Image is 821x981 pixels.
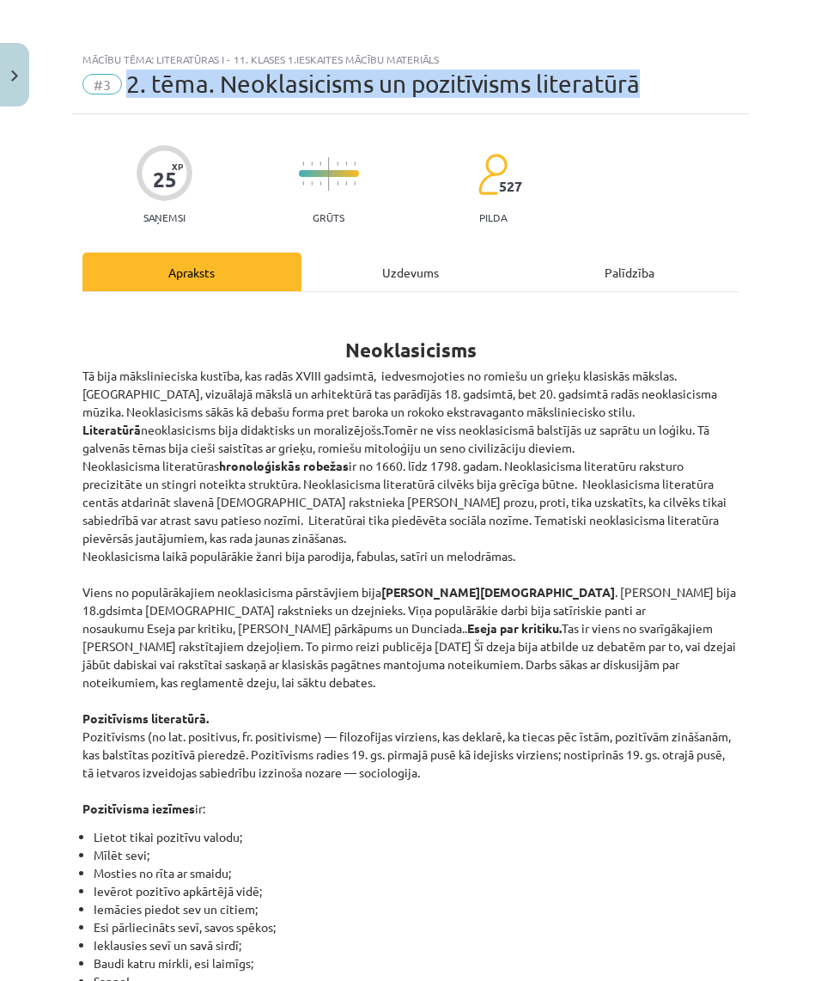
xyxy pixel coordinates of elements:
[345,338,477,363] strong: Neoklasicisms
[11,70,18,82] img: icon-close-lesson-0947bae3869378f0d4975bcd49f059093ad1ed9edebbc8119c70593378902aed.svg
[354,181,356,186] img: icon-short-line-57e1e144782c952c97e751825c79c345078a6d821885a25fce030b3d8c18986b.svg
[301,253,520,291] div: Uzdevums
[302,161,304,166] img: icon-short-line-57e1e144782c952c97e751825c79c345078a6d821885a25fce030b3d8c18986b.svg
[345,161,347,166] img: icon-short-line-57e1e144782c952c97e751825c79c345078a6d821885a25fce030b3d8c18986b.svg
[94,918,739,936] li: Esi pārliecināts sevī, savos spēkos;
[94,936,739,954] li: Ieklausies sevī un savā sirdī;
[479,211,507,223] p: pilda
[328,157,330,191] img: icon-long-line-d9ea69661e0d244f92f715978eff75569469978d946b2353a9bb055b3ed8787d.svg
[319,161,321,166] img: icon-short-line-57e1e144782c952c97e751825c79c345078a6d821885a25fce030b3d8c18986b.svg
[313,211,344,223] p: Grūts
[82,367,739,818] p: Tā bija mākslinieciska kustība, kas radās XVIII gadsimtā, iedvesmojoties no romiešu un grieķu kla...
[337,181,338,186] img: icon-short-line-57e1e144782c952c97e751825c79c345078a6d821885a25fce030b3d8c18986b.svg
[219,458,349,473] strong: hronoloģiskās robežas
[82,710,209,726] strong: Pozitīvisms literatūrā.
[94,954,739,972] li: Baudi katru mirkli, esi laimīgs;
[82,253,301,291] div: Apraksts
[381,584,615,600] strong: [PERSON_NAME][DEMOGRAPHIC_DATA]
[126,70,640,98] span: 2. tēma. Neoklasicisms un pozitīvisms literatūrā
[499,179,522,194] span: 527
[345,181,347,186] img: icon-short-line-57e1e144782c952c97e751825c79c345078a6d821885a25fce030b3d8c18986b.svg
[153,168,177,192] div: 25
[137,211,192,223] p: Saņemsi
[302,181,304,186] img: icon-short-line-57e1e144782c952c97e751825c79c345078a6d821885a25fce030b3d8c18986b.svg
[94,882,739,900] li: Ievērot pozitīvo apkārtējā vidē;
[82,422,141,437] strong: Literatūrā
[94,828,739,846] li: Lietot tikai pozitīvu valodu;
[94,864,739,882] li: Mosties no rīta ar smaidu;
[82,53,739,65] div: Mācību tēma: Literatūras i - 11. klases 1.ieskaites mācību materiāls
[172,161,183,171] span: XP
[311,181,313,186] img: icon-short-line-57e1e144782c952c97e751825c79c345078a6d821885a25fce030b3d8c18986b.svg
[319,181,321,186] img: icon-short-line-57e1e144782c952c97e751825c79c345078a6d821885a25fce030b3d8c18986b.svg
[337,161,338,166] img: icon-short-line-57e1e144782c952c97e751825c79c345078a6d821885a25fce030b3d8c18986b.svg
[477,153,508,196] img: students-c634bb4e5e11cddfef0936a35e636f08e4e9abd3cc4e673bd6f9a4125e45ecb1.svg
[467,620,562,636] strong: Eseja par kritiku.
[520,253,739,291] div: Palīdzība
[82,74,122,94] span: #3
[82,801,195,816] strong: Pozitīvisma iezīmes
[94,846,739,864] li: Mīlēt sevi;
[311,161,313,166] img: icon-short-line-57e1e144782c952c97e751825c79c345078a6d821885a25fce030b3d8c18986b.svg
[94,900,739,918] li: Iemācies piedot sev un citiem;
[354,161,356,166] img: icon-short-line-57e1e144782c952c97e751825c79c345078a6d821885a25fce030b3d8c18986b.svg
